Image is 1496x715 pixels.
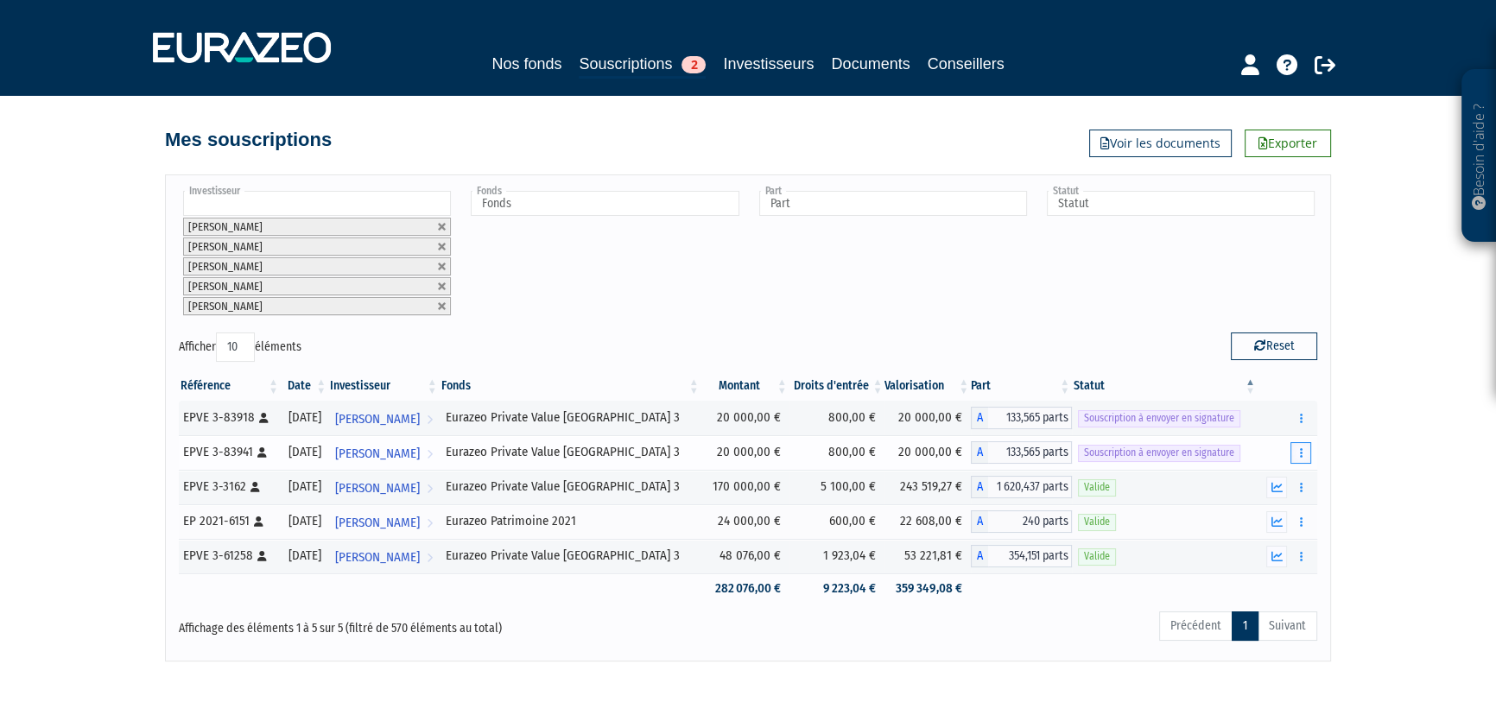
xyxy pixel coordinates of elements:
[1072,371,1258,401] th: Statut : activer pour trier la colonne par ordre d&eacute;croissant
[789,504,885,539] td: 600,00 €
[884,435,971,470] td: 20 000,00 €
[701,573,789,604] td: 282 076,00 €
[179,332,301,362] label: Afficher éléments
[884,371,971,401] th: Valorisation: activer pour trier la colonne par ordre croissant
[988,441,1072,464] span: 133,565 parts
[281,371,328,401] th: Date: activer pour trier la colonne par ordre croissant
[188,240,263,253] span: [PERSON_NAME]
[440,371,701,401] th: Fonds: activer pour trier la colonne par ordre croissant
[254,516,263,527] i: [Français] Personne physique
[1078,479,1116,496] span: Valide
[701,435,789,470] td: 20 000,00 €
[179,610,638,637] div: Affichage des éléments 1 à 5 sur 5 (filtré de 570 éléments au total)
[579,52,706,79] a: Souscriptions2
[789,401,885,435] td: 800,00 €
[427,438,433,470] i: Voir l'investisseur
[183,547,275,565] div: EPVE 3-61258
[971,510,1072,533] div: A - Eurazeo Patrimoine 2021
[188,260,263,273] span: [PERSON_NAME]
[988,545,1072,567] span: 354,151 parts
[257,551,267,561] i: [Français] Personne physique
[188,300,263,313] span: [PERSON_NAME]
[1231,332,1317,360] button: Reset
[701,470,789,504] td: 170 000,00 €
[188,220,263,233] span: [PERSON_NAME]
[1078,445,1240,461] span: Souscription à envoyer en signature
[427,403,433,435] i: Voir l'investisseur
[183,408,275,427] div: EPVE 3-83918
[988,476,1072,498] span: 1 620,437 parts
[335,507,420,539] span: [PERSON_NAME]
[701,401,789,435] td: 20 000,00 €
[328,401,440,435] a: [PERSON_NAME]
[1089,130,1232,157] a: Voir les documents
[1245,130,1331,157] a: Exporter
[723,52,814,76] a: Investisseurs
[884,539,971,573] td: 53 221,81 €
[971,441,988,464] span: A
[884,401,971,435] td: 20 000,00 €
[789,573,885,604] td: 9 223,04 €
[287,512,322,530] div: [DATE]
[446,443,695,461] div: Eurazeo Private Value [GEOGRAPHIC_DATA] 3
[971,545,1072,567] div: A - Eurazeo Private Value Europe 3
[971,407,988,429] span: A
[183,512,275,530] div: EP 2021-6151
[884,504,971,539] td: 22 608,00 €
[884,470,971,504] td: 243 519,27 €
[328,539,440,573] a: [PERSON_NAME]
[971,510,988,533] span: A
[446,512,695,530] div: Eurazeo Patrimoine 2021
[328,435,440,470] a: [PERSON_NAME]
[988,510,1072,533] span: 240 parts
[259,413,269,423] i: [Français] Personne physique
[1078,548,1116,565] span: Valide
[701,539,789,573] td: 48 076,00 €
[446,547,695,565] div: Eurazeo Private Value [GEOGRAPHIC_DATA] 3
[1078,410,1240,427] span: Souscription à envoyer en signature
[789,470,885,504] td: 5 100,00 €
[287,547,322,565] div: [DATE]
[789,435,885,470] td: 800,00 €
[179,371,281,401] th: Référence : activer pour trier la colonne par ordre croissant
[165,130,332,150] h4: Mes souscriptions
[988,407,1072,429] span: 133,565 parts
[335,403,420,435] span: [PERSON_NAME]
[1232,611,1258,641] a: 1
[328,470,440,504] a: [PERSON_NAME]
[832,52,910,76] a: Documents
[971,476,1072,498] div: A - Eurazeo Private Value Europe 3
[287,408,322,427] div: [DATE]
[153,32,331,63] img: 1732889491-logotype_eurazeo_blanc_rvb.png
[884,573,971,604] td: 359 349,08 €
[1469,79,1489,234] p: Besoin d'aide ?
[335,472,420,504] span: [PERSON_NAME]
[427,541,433,573] i: Voir l'investisseur
[681,56,706,73] span: 2
[789,371,885,401] th: Droits d'entrée: activer pour trier la colonne par ordre croissant
[971,545,988,567] span: A
[427,507,433,539] i: Voir l'investisseur
[287,443,322,461] div: [DATE]
[183,478,275,496] div: EPVE 3-3162
[328,371,440,401] th: Investisseur: activer pour trier la colonne par ordre croissant
[328,504,440,539] a: [PERSON_NAME]
[446,408,695,427] div: Eurazeo Private Value [GEOGRAPHIC_DATA] 3
[971,407,1072,429] div: A - Eurazeo Private Value Europe 3
[971,476,988,498] span: A
[287,478,322,496] div: [DATE]
[701,504,789,539] td: 24 000,00 €
[183,443,275,461] div: EPVE 3-83941
[257,447,267,458] i: [Français] Personne physique
[971,371,1072,401] th: Part: activer pour trier la colonne par ordre croissant
[928,52,1005,76] a: Conseillers
[188,280,263,293] span: [PERSON_NAME]
[446,478,695,496] div: Eurazeo Private Value [GEOGRAPHIC_DATA] 3
[1078,514,1116,530] span: Valide
[250,482,260,492] i: [Français] Personne physique
[701,371,789,401] th: Montant: activer pour trier la colonne par ordre croissant
[491,52,561,76] a: Nos fonds
[335,541,420,573] span: [PERSON_NAME]
[789,539,885,573] td: 1 923,04 €
[216,332,255,362] select: Afficheréléments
